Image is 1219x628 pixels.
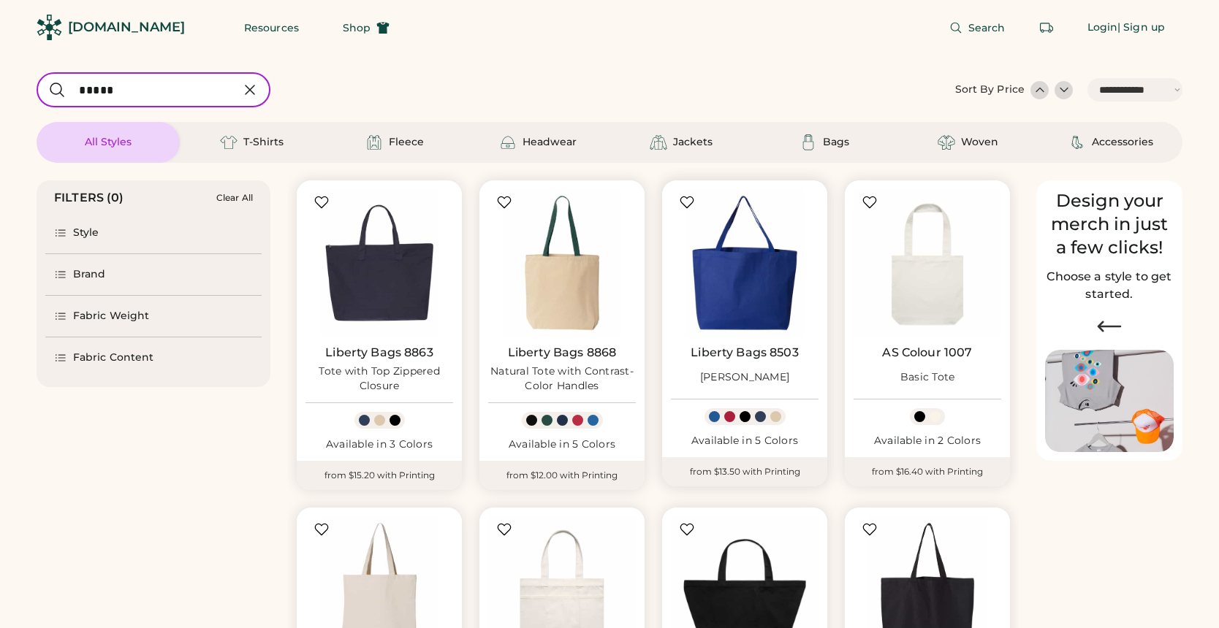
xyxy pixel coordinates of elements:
button: Retrieve an order [1032,13,1061,42]
a: Liberty Bags 8868 [508,345,617,360]
img: Headwear Icon [499,134,517,151]
div: Style [73,226,99,240]
div: from $12.00 with Printing [479,461,645,490]
div: Basic Tote [900,370,955,385]
div: [PERSON_NAME] [700,370,789,385]
div: Fleece [389,135,424,150]
img: Rendered Logo - Screens [37,15,62,40]
div: from $13.50 with Printing [662,457,827,486]
div: from $15.20 with Printing [297,461,462,490]
div: Fabric Weight [73,309,149,323]
img: Accessories Icon [1068,134,1086,151]
div: FILTERS (0) [54,189,124,207]
div: | Sign up [1117,20,1165,35]
div: Tote with Top Zippered Closure [305,364,453,394]
img: Bags Icon [800,134,817,151]
button: Resources [227,13,316,42]
div: Clear All [216,193,253,203]
a: Liberty Bags 8503 [691,345,799,360]
img: Image of Lisa Congdon Eye Print on T-Shirt and Hat [1045,350,1174,453]
div: Available in 5 Colors [488,437,636,452]
div: Brand [73,267,106,282]
div: Headwear [523,135,577,150]
div: Natural Tote with Contrast-Color Handles [488,364,636,394]
div: [DOMAIN_NAME] [68,18,185,37]
div: Fabric Content [73,351,153,365]
span: Search [968,23,1006,33]
img: T-Shirts Icon [220,134,238,151]
button: Search [932,13,1023,42]
img: Liberty Bags 8863 Tote with Top Zippered Closure [305,189,453,337]
img: AS Colour 1007 Basic Tote [854,189,1001,337]
div: Sort By Price [955,83,1025,97]
div: Available in 3 Colors [305,437,453,452]
div: T-Shirts [243,135,284,150]
div: Available in 5 Colors [671,434,819,448]
img: Jackets Icon [650,134,667,151]
span: Shop [343,23,371,33]
div: Design your merch in just a few clicks! [1045,189,1174,259]
div: Jackets [673,135,713,150]
img: Fleece Icon [365,134,383,151]
a: AS Colour 1007 [882,345,972,360]
div: Bags [823,135,849,150]
div: Accessories [1092,135,1153,150]
div: Available in 2 Colors [854,434,1001,448]
div: from $16.40 with Printing [845,457,1010,486]
h2: Choose a style to get started. [1045,268,1174,303]
a: Liberty Bags 8863 [325,345,433,360]
img: Liberty Bags 8868 Natural Tote with Contrast-Color Handles [488,189,636,337]
button: Shop [325,13,407,42]
div: Woven [961,135,998,150]
div: Login [1087,20,1118,35]
div: All Styles [85,135,132,150]
img: Liberty Bags 8503 Isabella Tote [671,189,819,337]
img: Woven Icon [938,134,955,151]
